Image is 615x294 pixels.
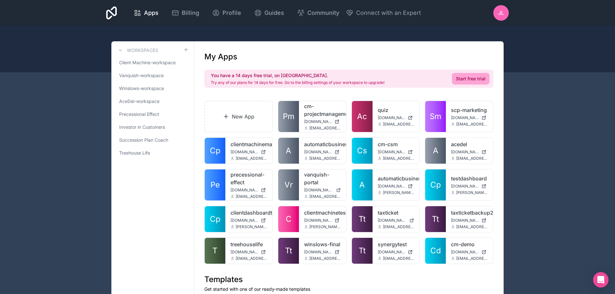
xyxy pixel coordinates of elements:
[383,256,415,261] span: [EMAIL_ADDRESS][DOMAIN_NAME]
[119,111,159,117] span: Precessional Effect
[451,106,488,114] a: scp-marketing
[425,206,446,232] a: Tt
[309,194,341,199] span: [EMAIL_ADDRESS][DOMAIN_NAME]
[359,180,365,190] span: A
[383,122,415,127] span: [EMAIL_ADDRESS][DOMAIN_NAME]
[456,256,488,261] span: [EMAIL_ADDRESS][DOMAIN_NAME]
[210,214,220,224] span: Cp
[204,274,493,285] h1: Templates
[278,138,299,164] a: A
[117,121,189,133] a: Investor in Customers
[119,85,164,92] span: Winslows-workspace
[425,238,446,264] a: Cd
[451,184,479,189] span: [DOMAIN_NAME]
[451,140,488,148] a: acedel
[425,138,446,164] a: A
[378,115,415,120] a: [DOMAIN_NAME]
[352,206,373,232] a: Tt
[222,8,241,17] span: Profile
[231,240,267,248] a: treehouselife
[211,80,384,85] p: Try any of our plans for 14 days for free. Go to the billing settings of your workspace to upgrade!
[498,9,504,17] span: JL
[166,6,204,20] a: Billing
[304,149,341,155] a: [DOMAIN_NAME]
[144,8,159,17] span: Apps
[307,8,339,17] span: Community
[119,124,165,130] span: Investor in Customers
[204,52,237,62] h1: My Apps
[304,249,332,255] span: [DOMAIN_NAME]
[231,140,267,148] a: clientmachinemanagement
[378,218,415,223] a: [DOMAIN_NAME]
[204,101,273,132] a: New App
[378,106,415,114] a: quiz
[284,180,293,190] span: Vr
[451,115,479,120] span: [DOMAIN_NAME]
[205,238,225,264] a: T
[304,149,332,155] span: [DOMAIN_NAME]
[456,156,488,161] span: [EMAIL_ADDRESS][DOMAIN_NAME]
[119,98,159,105] span: AceDel-workspace
[210,180,220,190] span: Pe
[357,111,367,122] span: Ac
[207,6,246,20] a: Profile
[378,175,415,182] a: automaticbusinessdashboardtest
[119,59,176,66] span: Client Machine-workspace
[117,147,189,159] a: Treehouse Life
[451,249,488,255] a: [DOMAIN_NAME]
[236,224,267,229] span: [PERSON_NAME][EMAIL_ADDRESS][DOMAIN_NAME]
[378,249,405,255] span: [DOMAIN_NAME]
[285,246,292,256] span: Tt
[304,140,341,148] a: automaticbusiness
[357,146,367,156] span: Cs
[119,72,164,79] span: Vanquish-workspace
[117,46,158,54] a: Workspaces
[451,218,479,223] span: [DOMAIN_NAME]
[117,108,189,120] a: Precessional Effect
[456,122,488,127] span: [EMAIL_ADDRESS][DOMAIN_NAME]
[430,111,441,122] span: Sm
[117,57,189,68] a: Client Machine-workspace
[378,184,405,189] span: [DOMAIN_NAME]
[231,149,258,155] span: [DOMAIN_NAME]
[304,249,341,255] a: [DOMAIN_NAME]
[451,115,488,120] a: [DOMAIN_NAME]
[231,218,267,223] a: [DOMAIN_NAME]
[352,101,373,132] a: Ac
[378,115,405,120] span: [DOMAIN_NAME]
[204,286,493,292] p: Get started with one of our ready-made templates
[359,214,366,224] span: Tt
[304,188,333,193] span: [DOMAIN_NAME]
[182,8,199,17] span: Billing
[278,238,299,264] a: Tt
[231,188,267,193] a: [DOMAIN_NAME]
[283,111,294,122] span: Pm
[425,101,446,132] a: Sm
[231,171,267,186] a: precessional-effect
[231,188,258,193] span: [DOMAIN_NAME]
[378,249,415,255] a: [DOMAIN_NAME]
[264,8,284,17] span: Guides
[451,175,488,182] a: testdashboard
[128,6,164,20] a: Apps
[309,156,341,161] span: [EMAIL_ADDRESS][DOMAIN_NAME]
[117,70,189,81] a: Vanquish-workspace
[378,240,415,248] a: synergytest
[304,218,341,223] a: [DOMAIN_NAME]
[451,240,488,248] a: cm-demo
[430,246,441,256] span: Cd
[286,214,292,224] span: C
[451,218,488,223] a: [DOMAIN_NAME]
[205,138,225,164] a: Cp
[119,137,168,143] span: Succession Plan Coach
[456,190,488,195] span: [PERSON_NAME][EMAIL_ADDRESS][DOMAIN_NAME]
[425,169,446,200] a: Cp
[117,96,189,107] a: AceDel-workspace
[378,140,415,148] a: cm-csm
[236,194,267,199] span: [EMAIL_ADDRESS][DOMAIN_NAME]
[278,101,299,132] a: Pm
[451,149,488,155] a: [DOMAIN_NAME]
[304,102,341,118] a: cm-projectmanagement
[383,190,415,195] span: [PERSON_NAME][EMAIL_ADDRESS][DOMAIN_NAME]
[304,218,332,223] span: [DOMAIN_NAME]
